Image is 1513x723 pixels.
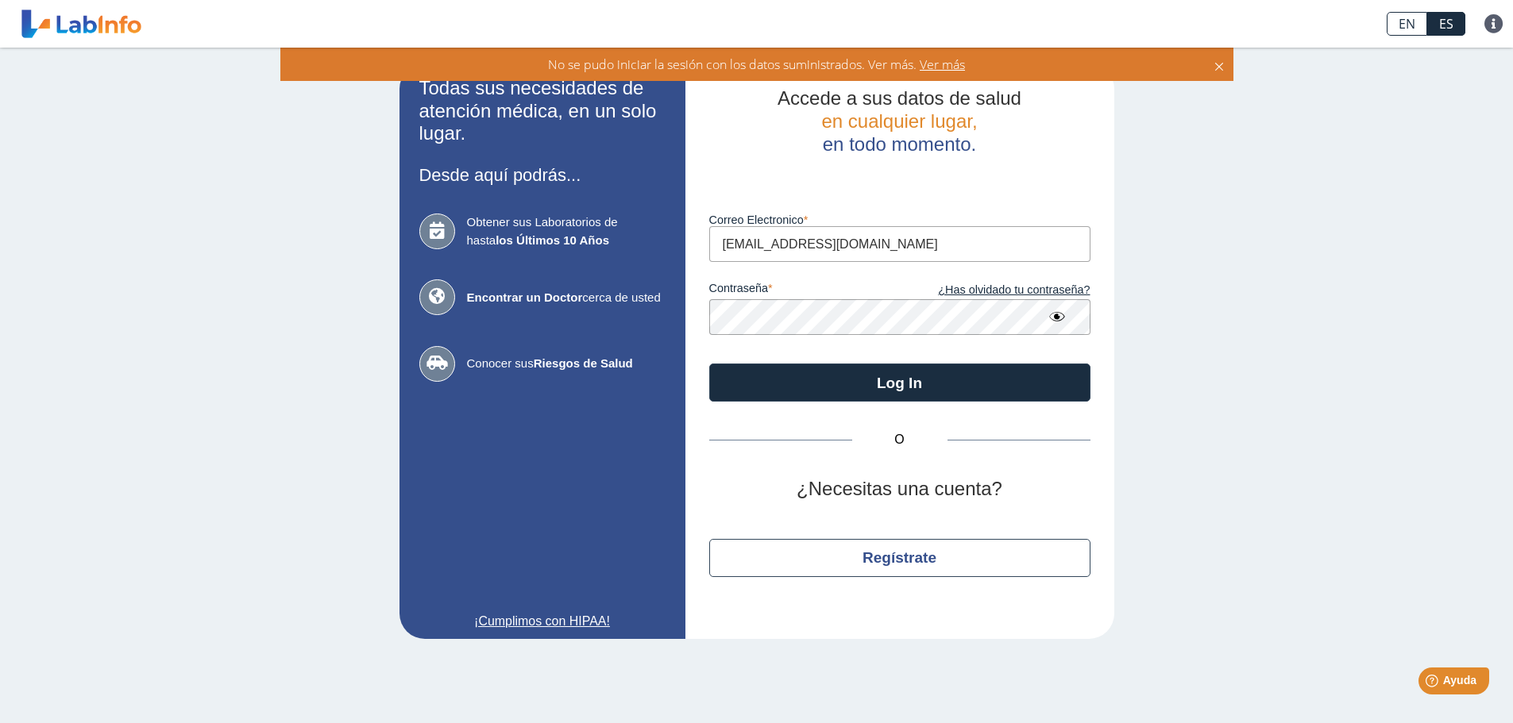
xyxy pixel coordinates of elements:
span: Conocer sus [467,355,666,373]
span: en todo momento. [823,133,976,155]
h2: Todas sus necesidades de atención médica, en un solo lugar. [419,77,666,145]
span: No se pudo iniciar la sesión con los datos suministrados. Ver más. [548,56,917,73]
span: cerca de usted [467,289,666,307]
b: Riesgos de Salud [534,356,633,370]
span: Ver más [917,56,965,73]
a: ES [1427,12,1465,36]
iframe: Help widget launcher [1372,661,1496,706]
label: contraseña [709,282,900,299]
button: Regístrate [709,539,1090,577]
span: en cualquier lugar, [821,110,977,132]
h3: Desde aquí podrás... [419,165,666,185]
a: EN [1387,12,1427,36]
span: Obtener sus Laboratorios de hasta [467,213,666,249]
a: ¿Has olvidado tu contraseña? [900,282,1090,299]
span: O [852,430,948,449]
h2: ¿Necesitas una cuenta? [709,478,1090,501]
span: Accede a sus datos de salud [778,87,1021,109]
b: Encontrar un Doctor [467,290,583,304]
label: Correo Electronico [709,213,1090,226]
button: Log In [709,363,1090,402]
a: ¡Cumplimos con HIPAA! [419,612,666,631]
b: los Últimos 10 Años [496,233,609,247]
